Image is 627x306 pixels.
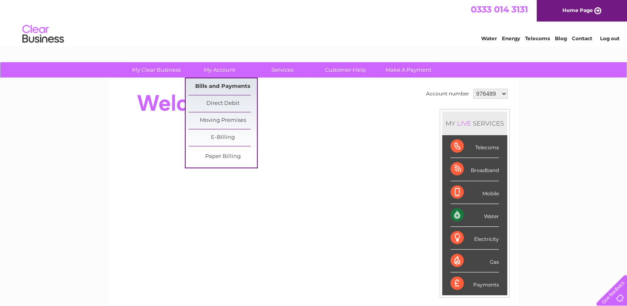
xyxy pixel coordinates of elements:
a: E-Billing [189,129,257,146]
a: My Account [185,62,254,78]
div: Mobile [450,181,499,204]
a: 0333 014 3131 [471,4,528,15]
div: Water [450,204,499,227]
td: Account number [424,87,471,101]
a: Log out [600,35,619,41]
div: LIVE [455,119,473,127]
div: Payments [450,272,499,295]
a: My Clear Business [122,62,191,78]
div: MY SERVICES [442,112,507,135]
a: Water [481,35,497,41]
a: Energy [502,35,520,41]
a: Moving Premises [189,112,257,129]
a: Bills and Payments [189,78,257,95]
a: Paper Billing [189,148,257,165]
div: Electricity [450,227,499,250]
img: logo.png [22,22,64,47]
a: Contact [572,35,592,41]
div: Broadband [450,158,499,181]
div: Clear Business is a trading name of Verastar Limited (registered in [GEOGRAPHIC_DATA] No. 3667643... [118,5,510,40]
a: Make A Payment [374,62,443,78]
div: Gas [450,250,499,272]
div: Telecoms [450,135,499,158]
a: Direct Debit [189,95,257,112]
a: Services [248,62,317,78]
a: Customer Help [311,62,380,78]
a: Telecoms [525,35,550,41]
a: Blog [555,35,567,41]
